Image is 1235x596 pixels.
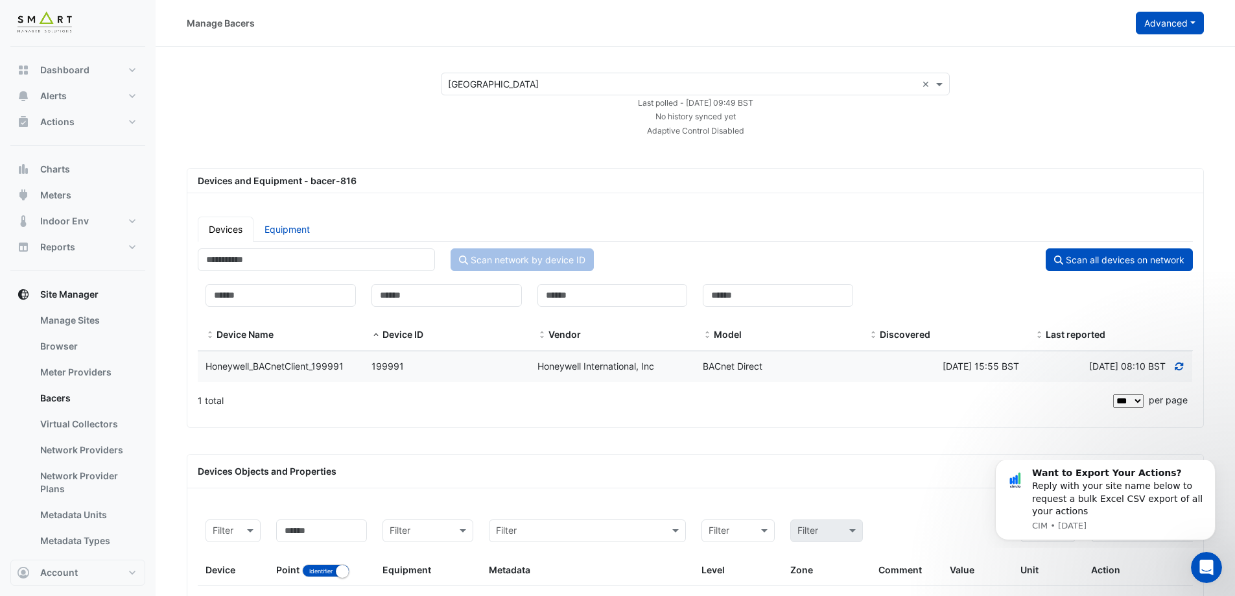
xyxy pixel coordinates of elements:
[1091,564,1120,575] span: Action
[17,241,30,254] app-icon: Reports
[10,208,145,234] button: Indoor Env
[40,241,75,254] span: Reports
[206,564,235,575] span: Device
[10,182,145,208] button: Meters
[1089,361,1166,372] span: Discovered at
[943,361,1019,372] span: Fri 29-Aug-2025 15:55 BST
[1046,329,1105,340] span: Last reported
[30,411,145,437] a: Virtual Collectors
[30,554,145,580] a: Metadata
[30,502,145,528] a: Metadata Units
[10,156,145,182] button: Charts
[1149,394,1188,405] span: per page
[1035,330,1044,340] span: Last reported
[703,330,712,340] span: Model
[302,564,349,575] ui-switch: Toggle between object name and object identifier
[17,288,30,301] app-icon: Site Manager
[187,16,255,30] div: Manage Bacers
[253,217,321,242] a: Equipment
[30,385,145,411] a: Bacers
[782,519,871,542] div: Please select Filter first
[56,8,206,18] b: Want to Export Your Actions?
[537,361,654,372] span: Honeywell International, Inc
[40,89,67,102] span: Alerts
[40,566,78,579] span: Account
[714,329,742,340] span: Model
[878,564,922,575] span: Comment
[382,564,431,575] span: Equipment
[276,564,300,575] span: Point
[382,329,423,340] span: Device ID
[40,288,99,301] span: Site Manager
[40,115,75,128] span: Actions
[922,77,933,91] span: Clear
[1136,12,1204,34] button: Advanced
[10,560,145,586] button: Account
[30,437,145,463] a: Network Providers
[40,163,70,176] span: Charts
[371,361,404,372] span: 199991
[56,7,230,58] div: Reply with your site name below to request a bulk Excel CSV export of all your actions
[1173,361,1185,372] a: Refresh
[17,163,30,176] app-icon: Charts
[537,330,547,340] span: Vendor
[10,234,145,260] button: Reports
[703,361,762,372] span: BACnet Direct
[489,564,530,575] span: Metadata
[198,385,1111,417] div: 1 total
[638,98,753,108] small: Tue 09-Sep-2025 09:49 BST
[217,329,274,340] span: Device Name
[40,215,89,228] span: Indoor Env
[10,281,145,307] button: Site Manager
[880,329,930,340] span: Discovered
[56,7,230,58] div: Message content
[17,115,30,128] app-icon: Actions
[647,126,744,136] small: Adaptive Control Disabled
[1191,552,1222,583] iframe: Intercom live chat
[56,60,230,72] p: Message from CIM, sent 4d ago
[17,64,30,77] app-icon: Dashboard
[701,564,725,575] span: Level
[17,89,30,102] app-icon: Alerts
[30,333,145,359] a: Browser
[10,57,145,83] button: Dashboard
[950,564,974,575] span: Value
[790,564,813,575] span: Zone
[30,307,145,333] a: Manage Sites
[10,109,145,135] button: Actions
[206,361,344,372] span: Honeywell_BACnetClient_199991
[30,463,145,502] a: Network Provider Plans
[17,215,30,228] app-icon: Indoor Env
[30,528,145,554] a: Metadata Types
[190,174,1201,187] div: Devices and Equipment - bacer-816
[1046,248,1193,271] button: Scan all devices on network
[976,460,1235,548] iframe: Intercom notifications message
[371,330,381,340] span: Device ID
[17,189,30,202] app-icon: Meters
[10,83,145,109] button: Alerts
[198,466,336,477] span: Devices Objects and Properties
[29,10,50,31] img: Profile image for CIM
[40,64,89,77] span: Dashboard
[16,10,74,36] img: Company Logo
[30,359,145,385] a: Meter Providers
[869,330,878,340] span: Discovered
[548,329,581,340] span: Vendor
[198,217,253,242] a: Devices
[206,330,215,340] span: Device Name
[40,189,71,202] span: Meters
[655,112,736,121] small: No history synced yet
[1020,564,1039,575] span: Unit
